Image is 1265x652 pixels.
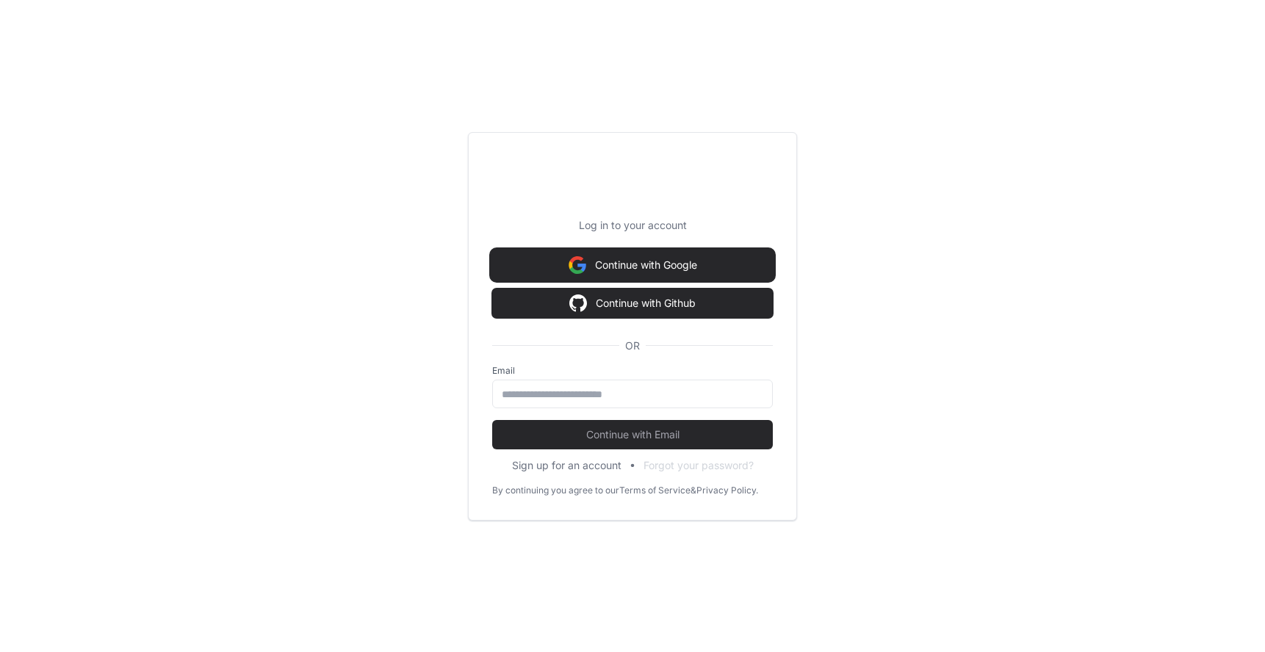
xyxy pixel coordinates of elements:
button: Continue with Github [492,289,773,318]
span: OR [619,338,646,353]
span: Continue with Email [492,427,773,442]
button: Sign up for an account [512,458,621,473]
a: Privacy Policy. [696,485,758,496]
div: & [691,485,696,496]
p: Log in to your account [492,218,773,233]
button: Continue with Email [492,420,773,449]
button: Forgot your password? [644,458,754,473]
img: Sign in with google [569,250,586,280]
label: Email [492,365,773,377]
a: Terms of Service [619,485,691,496]
button: Continue with Google [492,250,773,280]
div: By continuing you agree to our [492,485,619,496]
img: Sign in with google [569,289,587,318]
